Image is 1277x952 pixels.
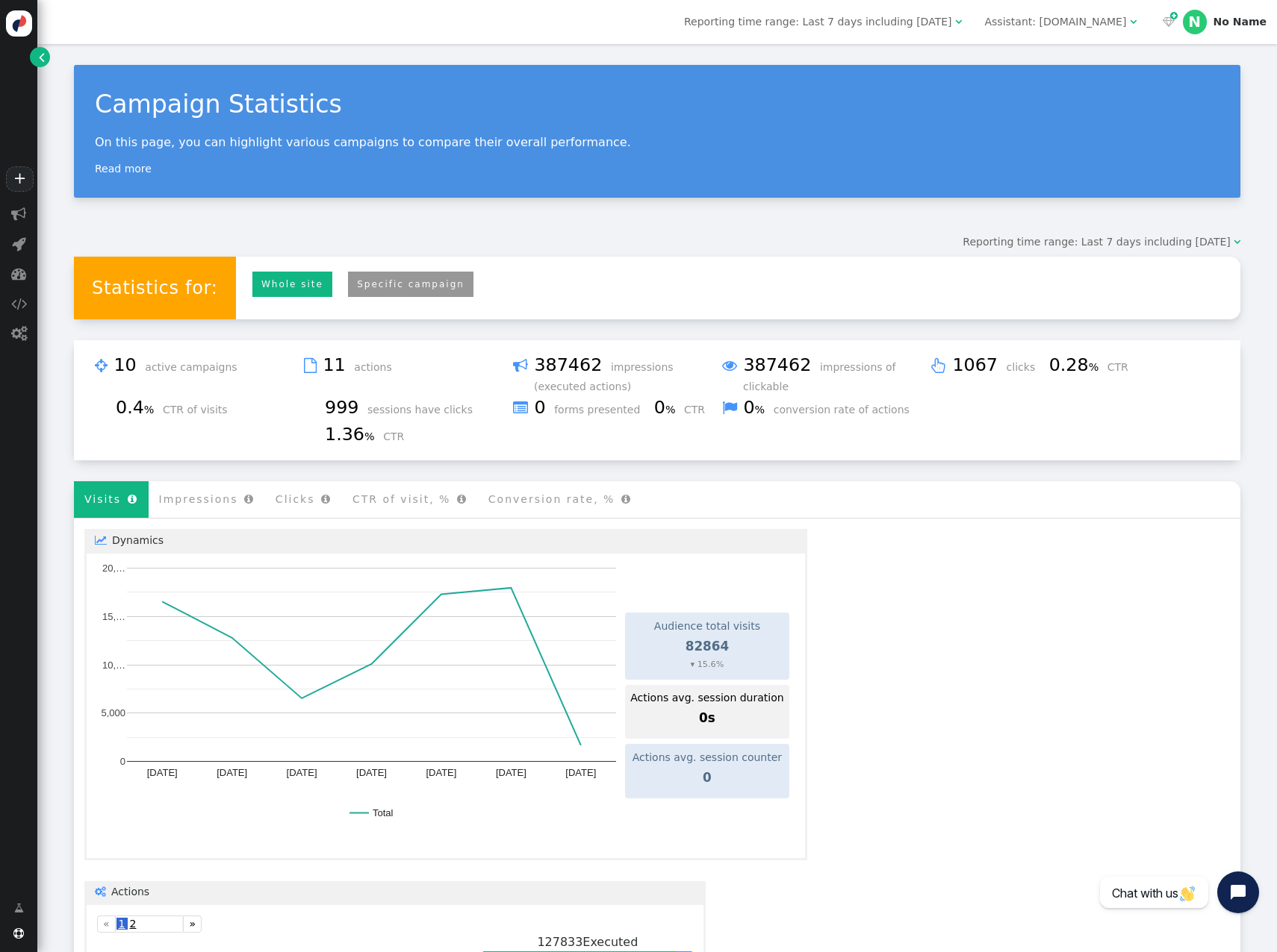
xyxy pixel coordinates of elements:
td: Audience total visits [630,618,784,635]
small: % [665,404,676,416]
text: [DATE] [287,767,317,778]
div: Assistant: [DOMAIN_NAME] [984,14,1126,30]
small: % [755,404,765,416]
span:  [931,354,946,377]
span: 0 [654,397,681,418]
span:  [13,928,24,939]
span: clicks [1007,361,1046,373]
a: Whole site [252,272,332,298]
span:  [39,49,45,65]
span: 1 [116,918,128,930]
text: 15,… [102,611,125,622]
span: active campaigns [145,361,247,373]
small: % [1089,361,1099,373]
text: 20,… [102,563,125,574]
li: Visits [74,481,149,518]
td: Actions avg. session counter [630,749,784,766]
span: CTR [383,430,414,442]
span: CTR of visits [163,404,238,416]
a: » [183,915,202,933]
span:  [11,326,27,341]
span: 1067 [952,354,1003,375]
span:  [513,397,528,419]
li: Clicks [265,481,342,518]
span: CTR [684,404,715,416]
span: 387462 [534,354,607,375]
span:  [621,494,632,504]
span: 0 [534,397,550,418]
span:  [1234,237,1240,247]
span: Reporting time range: Last 7 days including [DATE] [684,16,951,28]
span: 387462 [743,354,816,375]
span: CTR [1107,361,1139,373]
span:  [1170,10,1178,22]
span:  [722,354,737,377]
span:  [95,535,112,545]
text: Total [373,807,394,818]
span: sessions have clicks [367,404,483,416]
span: conversion rate of actions [774,404,920,416]
span: 82864 [686,639,729,654]
a: « [97,915,116,933]
div: ▾ 15.6% [630,659,783,671]
span: 999 [325,397,364,418]
a: Actions [84,881,706,903]
span:  [14,901,24,916]
a: Dynamics [84,529,807,551]
small: % [364,430,375,442]
span: 0.4 [116,397,160,418]
text: [DATE] [356,767,387,778]
svg: A chart. [97,564,620,848]
li: Conversion rate, % [478,481,642,518]
span:  [128,494,138,504]
text: 0 [120,756,125,767]
div: Executed [483,933,692,951]
a: + [6,166,33,192]
span: 127833 [537,935,582,949]
span:  [304,354,317,377]
text: [DATE] [147,767,178,778]
span:  [1163,16,1175,27]
text: [DATE] [426,767,456,778]
span:  [457,494,467,504]
span:  [955,16,962,27]
a: Specific campaign [348,272,473,298]
text: [DATE] [217,767,247,778]
span: impressions of clickable [743,361,896,392]
a: Read more [95,163,152,175]
span: 1.36 [325,424,380,445]
div: No Name [1214,16,1267,28]
span:  [95,354,108,377]
text: 10,… [102,659,125,670]
span: 11 [323,354,350,375]
a:  [4,895,34,921]
td: Actions avg. session duration [630,689,784,707]
span:  [12,237,26,251]
text: [DATE] [496,767,526,778]
span: 2 [128,918,139,930]
span: forms presented [554,404,650,416]
span:  [321,494,332,504]
div: Statistics for: [74,257,236,319]
span: Reporting time range: Last 7 days including [DATE] [963,236,1230,248]
span:  [513,354,528,377]
div: N [1183,10,1207,34]
span:  [11,266,26,281]
span: 0 [703,770,712,785]
span:  [95,886,111,897]
span: 0.28 [1049,354,1104,375]
li: CTR of visit, % [342,481,478,518]
img: logo-icon.svg [6,10,32,37]
span:  [11,207,26,222]
span: 0s [699,710,715,725]
a:   [1159,14,1177,30]
span:  [722,397,737,419]
a:  [30,47,50,67]
text: 5,000 [101,707,125,718]
text: [DATE] [565,767,596,778]
span: actions [354,361,402,373]
li: Impressions [149,481,265,518]
small: % [144,404,155,416]
div: Campaign Statistics [95,86,1219,123]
